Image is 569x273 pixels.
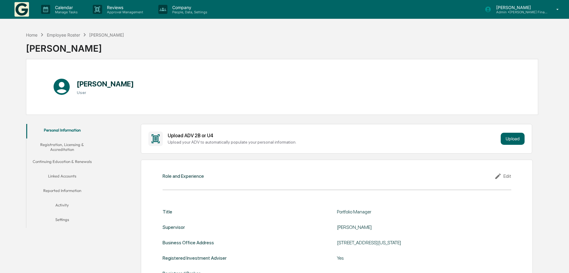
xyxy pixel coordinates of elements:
[550,253,566,269] iframe: Open customer support
[337,255,488,261] div: Yes
[26,124,98,138] button: Personal Information
[77,90,134,95] h3: User
[163,173,204,179] div: Role and Experience
[501,133,525,145] button: Upload
[26,124,98,228] div: secondary tabs example
[102,5,146,10] p: Reviews
[163,209,172,215] div: Title
[337,224,488,230] div: [PERSON_NAME]
[163,240,214,245] div: Business Office Address
[47,32,80,37] div: Employee Roster
[26,138,98,156] button: Registration, Licensing & Accreditation
[26,38,124,54] div: [PERSON_NAME]
[163,255,227,261] div: Registered Investment Adviser
[50,10,81,14] p: Manage Tasks
[102,10,146,14] p: Approval Management
[26,184,98,199] button: Reported Information
[337,209,488,215] div: Portfolio Manager
[337,240,488,245] div: [STREET_ADDRESS][US_STATE]
[26,199,98,213] button: Activity
[167,5,210,10] p: Company
[26,170,98,184] button: Linked Accounts
[26,32,37,37] div: Home
[50,5,81,10] p: Calendar
[77,80,134,88] h1: [PERSON_NAME]
[491,10,548,14] p: Admin • [PERSON_NAME] Financial Advisors
[168,140,498,145] div: Upload your ADV to automatically populate your personal information.
[168,133,498,138] div: Upload ADV 2B or U4
[163,224,185,230] div: Supervisor
[26,213,98,228] button: Settings
[491,5,548,10] p: [PERSON_NAME]
[89,32,124,37] div: [PERSON_NAME]
[15,2,29,17] img: logo
[494,173,511,180] div: Edit
[26,155,98,170] button: Continuing Education & Renewals
[167,10,210,14] p: People, Data, Settings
